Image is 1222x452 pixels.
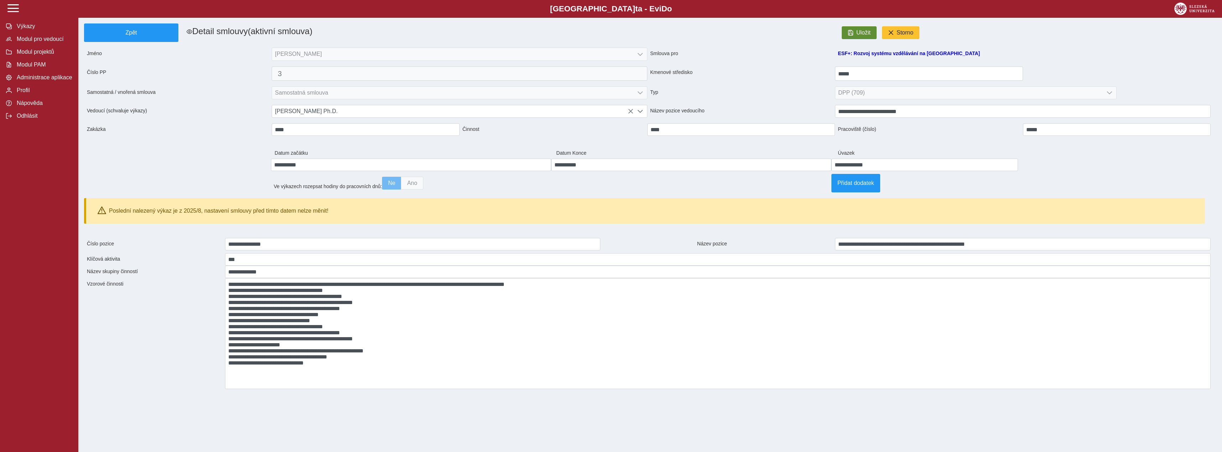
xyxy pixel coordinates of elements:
[84,48,272,61] span: Jméno
[15,74,72,81] span: Administrace aplikace
[647,86,835,99] span: Typ
[838,50,980,56] a: ESF+: Rozvoj systému vzdělávání na [GEOGRAPHIC_DATA]
[694,238,835,250] span: Název pozice
[856,30,871,36] span: Uložit
[635,4,638,13] span: t
[84,238,225,250] span: Číslo pozice
[15,113,72,119] span: Odhlásit
[15,62,72,68] span: Modul PAM
[272,147,553,159] span: Datum začátku
[15,100,72,106] span: Nápověda
[882,26,919,39] button: Storno
[248,26,312,36] span: (aktivní smlouva)
[647,105,835,118] span: Název pozice vedoucího
[84,67,272,81] span: Číslo PP
[87,30,175,36] span: Zpět
[647,48,835,61] span: Smlouva pro
[109,208,328,214] div: Poslední nalezený výkaz je z 2025/8, nastavení smlouvy před tímto datem nelze měnit!
[84,278,225,389] div: Vzorové činnosti
[837,180,874,186] span: Přidat dodatek
[831,174,880,192] button: Přidat dodatek
[15,36,72,42] span: Modul pro vedoucí
[897,30,913,36] span: Storno
[15,49,72,55] span: Modul projektů
[15,23,72,30] span: Výkazy
[84,105,272,118] span: Vedoucí (schvaluje výkazy)
[842,26,877,39] button: Uložit
[84,253,225,266] span: Klíčová aktivita
[271,174,831,192] div: Ve výkazech rozepsat hodiny do pracovních dnů:
[278,70,641,78] span: 3
[84,23,178,42] button: Zpět
[647,67,835,81] span: Kmenové středisko
[835,147,929,159] span: Úvazek
[178,23,745,42] h1: Detail smlouvy
[15,87,72,94] span: Profil
[84,266,225,278] span: Název skupiny činností
[460,123,647,136] span: Činnost
[553,147,835,159] span: Datum Konce
[272,105,633,117] span: [PERSON_NAME] Ph.D.
[835,123,1023,136] span: Pracoviště (číslo)
[667,4,672,13] span: o
[661,4,667,13] span: D
[84,86,272,99] span: Samostatná / vnořená smlouva
[1174,2,1215,15] img: logo_web_su.png
[84,123,272,136] span: Zakázka
[272,67,647,81] button: 3
[21,4,1201,14] b: [GEOGRAPHIC_DATA] a - Evi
